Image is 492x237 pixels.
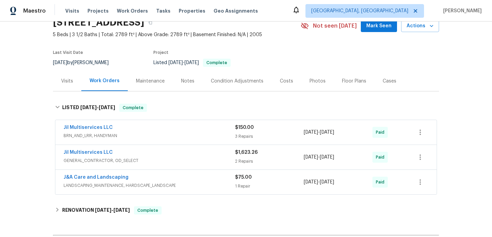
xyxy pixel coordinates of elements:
[136,78,165,85] div: Maintenance
[304,155,318,160] span: [DATE]
[235,158,304,165] div: 2 Repairs
[304,154,334,161] span: -
[204,61,230,65] span: Complete
[235,150,258,155] span: $1,623.26
[214,8,258,14] span: Geo Assignments
[135,207,161,214] span: Complete
[179,8,205,14] span: Properties
[23,8,46,14] span: Maestro
[235,183,304,190] div: 1 Repair
[168,60,183,65] span: [DATE]
[53,19,144,26] h2: [STREET_ADDRESS]
[80,105,97,110] span: [DATE]
[65,8,79,14] span: Visits
[376,179,387,186] span: Paid
[156,9,170,13] span: Tasks
[95,208,130,212] span: -
[376,129,387,136] span: Paid
[311,8,408,14] span: [GEOGRAPHIC_DATA], [GEOGRAPHIC_DATA]
[310,78,326,85] div: Photos
[304,179,334,186] span: -
[235,125,254,130] span: $150.00
[64,125,113,130] a: Jil Multiservices LLC
[53,202,439,219] div: RENOVATION [DATE]-[DATE]Complete
[62,206,130,214] h6: RENOVATION
[99,105,115,110] span: [DATE]
[61,78,73,85] div: Visits
[117,8,148,14] span: Work Orders
[440,8,482,14] span: [PERSON_NAME]
[144,16,156,29] button: Copy Address
[53,50,83,55] span: Last Visit Date
[95,208,111,212] span: [DATE]
[342,78,366,85] div: Floor Plans
[153,60,231,65] span: Listed
[53,97,439,119] div: LISTED [DATE]-[DATE]Complete
[64,182,235,189] span: LANDSCAPING_MAINTENANCE, HARDSCAPE_LANDSCAPE
[113,208,130,212] span: [DATE]
[53,59,117,67] div: by [PERSON_NAME]
[313,23,357,29] span: Not seen [DATE]
[280,78,293,85] div: Costs
[304,130,318,135] span: [DATE]
[383,78,396,85] div: Cases
[235,175,252,180] span: $75.00
[120,104,146,111] span: Complete
[64,132,235,139] span: BRN_AND_LRR, HANDYMAN
[184,60,199,65] span: [DATE]
[62,104,115,112] h6: LISTED
[53,31,301,38] span: 5 Beds | 3 1/2 Baths | Total: 2789 ft² | Above Grade: 2789 ft² | Basement Finished: N/A | 2005
[64,157,235,164] span: GENERAL_CONTRACTOR, OD_SELECT
[376,154,387,161] span: Paid
[320,180,334,184] span: [DATE]
[304,129,334,136] span: -
[304,180,318,184] span: [DATE]
[211,78,263,85] div: Condition Adjustments
[181,78,194,85] div: Notes
[64,150,113,155] a: Jil Multiservices LLC
[235,133,304,140] div: 3 Repairs
[168,60,199,65] span: -
[64,175,128,180] a: J&A Care and Landscaping
[90,77,120,84] div: Work Orders
[366,22,392,30] span: Mark Seen
[320,130,334,135] span: [DATE]
[320,155,334,160] span: [DATE]
[361,20,397,32] button: Mark Seen
[53,60,67,65] span: [DATE]
[153,50,168,55] span: Project
[87,8,109,14] span: Projects
[80,105,115,110] span: -
[407,22,434,30] span: Actions
[401,20,439,32] button: Actions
